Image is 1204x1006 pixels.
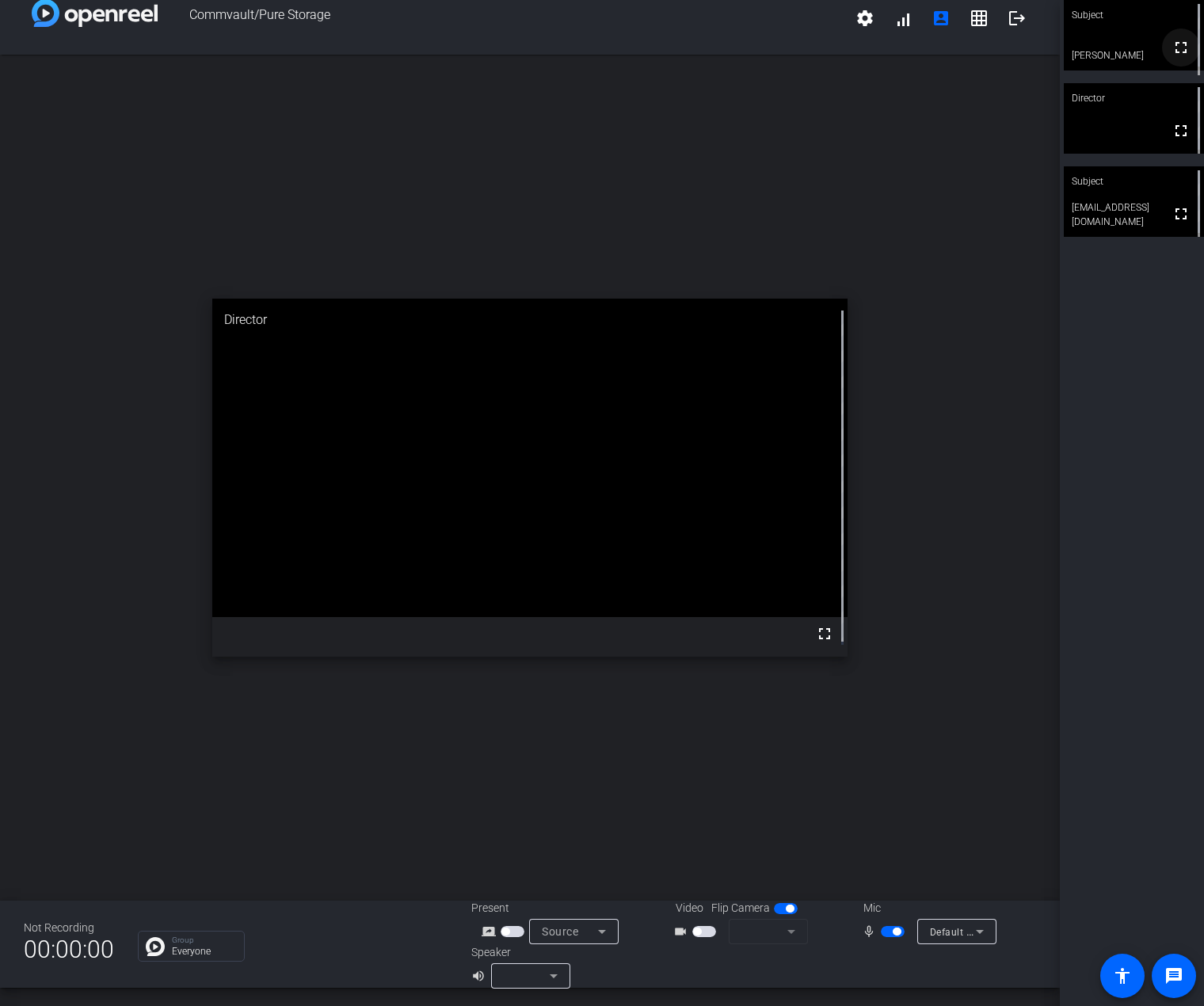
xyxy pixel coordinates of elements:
[815,624,834,643] mat-icon: fullscreen
[172,936,236,944] p: Group
[848,900,1006,916] div: Mic
[471,900,630,916] div: Present
[932,9,951,28] mat-icon: account_box
[471,966,490,985] mat-icon: volume_up
[1113,966,1132,985] mat-icon: accessibility
[1172,38,1191,57] mat-icon: fullscreen
[24,930,114,969] span: 00:00:00
[1064,166,1204,196] div: Subject
[172,947,236,956] p: Everyone
[542,925,578,938] span: Source
[482,922,501,941] mat-icon: screen_share_outline
[1064,83,1204,113] div: Director
[24,920,114,936] div: Not Recording
[855,9,874,28] mat-icon: settings
[212,299,848,341] div: Director
[711,900,770,916] span: Flip Camera
[1008,9,1027,28] mat-icon: logout
[673,922,692,941] mat-icon: videocam_outline
[146,937,165,956] img: Chat Icon
[1172,204,1191,223] mat-icon: fullscreen
[970,9,989,28] mat-icon: grid_on
[676,900,703,916] span: Video
[930,925,1160,938] span: Default - Microphone (Logitech BRIO) (046d:085e)
[862,922,881,941] mat-icon: mic_none
[471,944,566,961] div: Speaker
[1172,121,1191,140] mat-icon: fullscreen
[1164,966,1183,985] mat-icon: message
